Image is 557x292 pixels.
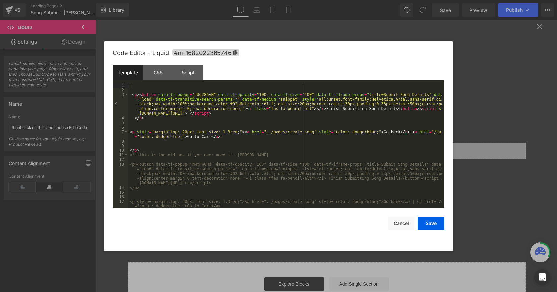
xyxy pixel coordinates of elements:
[113,92,128,116] div: 3
[113,190,128,195] div: 15
[113,144,128,148] div: 9
[172,49,239,56] span: Click to copy
[168,258,228,271] a: Explore Blocks
[113,153,128,157] div: 11
[113,65,143,80] div: Template
[173,65,203,80] div: Script
[113,162,128,185] div: 13
[113,199,128,208] div: 17
[113,157,128,162] div: 12
[113,49,169,56] span: Code Editor - Liquid
[534,269,550,285] div: Open Intercom Messenger
[388,217,414,230] button: Cancel
[113,185,128,190] div: 14
[113,125,128,130] div: 6
[113,195,128,199] div: 16
[113,116,128,120] div: 4
[113,139,128,144] div: 8
[113,130,128,139] div: 7
[113,88,128,92] div: 2
[418,217,444,230] button: Save
[113,120,128,125] div: 5
[233,258,293,271] a: Add Single Section
[113,148,128,153] div: 10
[143,65,173,80] div: CSS
[113,83,128,88] div: 1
